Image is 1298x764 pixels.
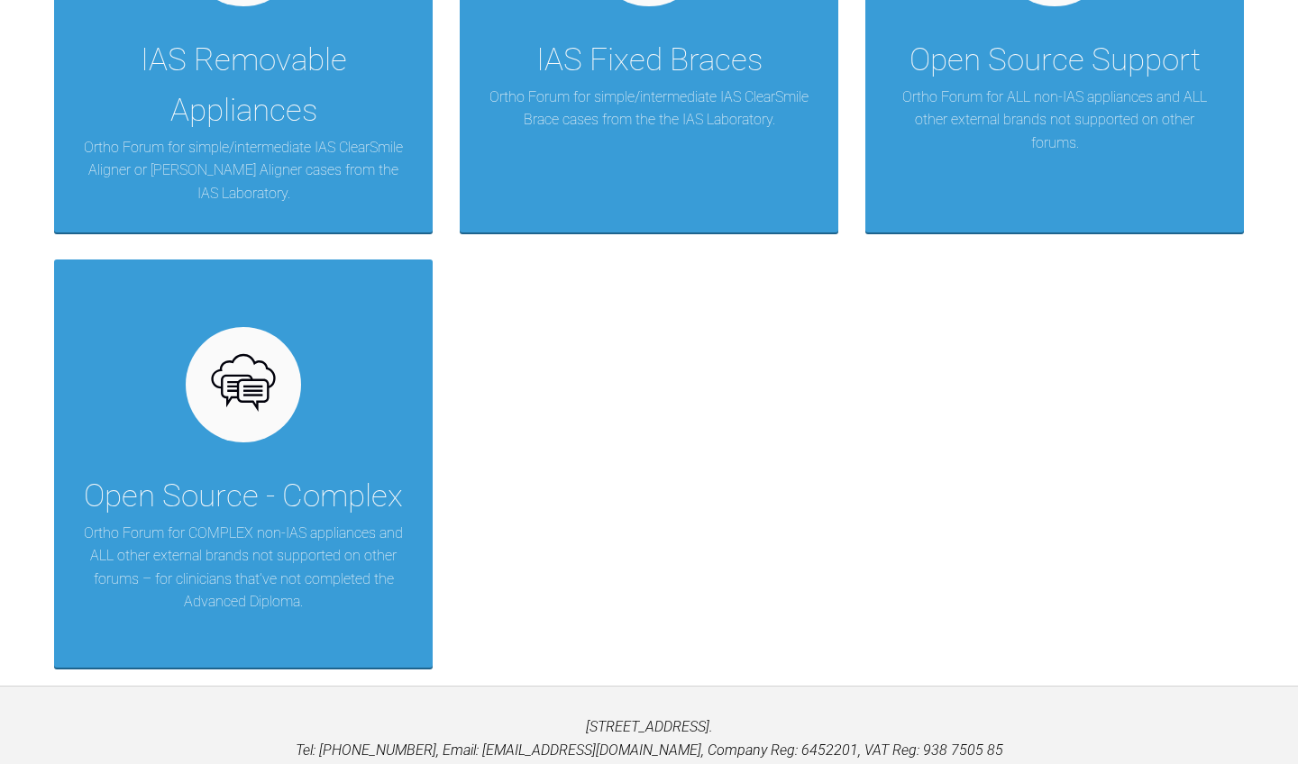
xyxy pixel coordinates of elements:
a: Open Source - ComplexOrtho Forum for COMPLEX non-IAS appliances and ALL other external brands not... [54,259,433,668]
div: IAS Removable Appliances [81,35,406,136]
p: Ortho Forum for simple/intermediate IAS ClearSmile Brace cases from the the IAS Laboratory. [487,86,811,132]
div: Open Source - Complex [84,471,403,522]
p: Ortho Forum for ALL non-IAS appliances and ALL other external brands not supported on other forums. [892,86,1217,155]
p: Ortho Forum for COMPLEX non-IAS appliances and ALL other external brands not supported on other f... [81,522,406,614]
img: opensource.6e495855.svg [209,350,279,419]
div: IAS Fixed Braces [536,35,763,86]
p: [STREET_ADDRESS]. Tel: [PHONE_NUMBER], Email: [EMAIL_ADDRESS][DOMAIN_NAME], Company Reg: 6452201,... [29,715,1269,761]
div: Open Source Support [910,35,1201,86]
p: Ortho Forum for simple/intermediate IAS ClearSmile Aligner or [PERSON_NAME] Aligner cases from th... [81,136,406,205]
